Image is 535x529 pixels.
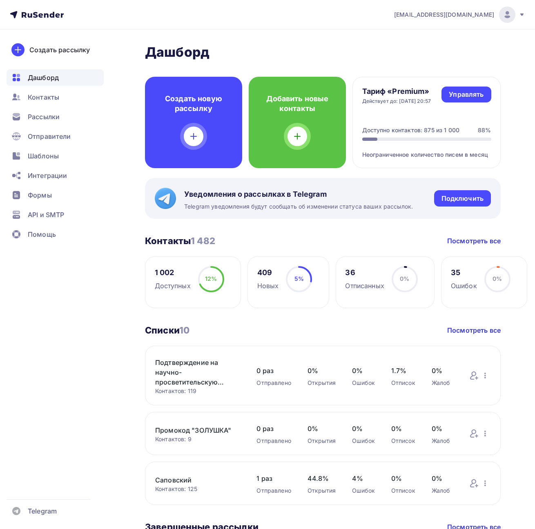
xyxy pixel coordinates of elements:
div: Отписок [391,487,415,495]
a: Посмотреть все [447,325,501,335]
div: Неограниченное количество писем в месяц [362,141,491,159]
span: 0% [391,473,415,483]
span: Telegram уведомления будут сообщать об изменении статуса ваших рассылок. [184,202,413,211]
div: Отписок [391,437,415,445]
span: 1 раз [256,473,291,483]
a: Саповский [155,475,240,485]
div: Отправлено [256,487,291,495]
div: 409 [257,268,279,278]
a: Рассылки [7,109,104,125]
div: Открытия [308,379,336,387]
div: Контактов: 119 [155,387,240,395]
span: Уведомления о рассылках в Telegram [184,189,413,199]
div: Управлять [449,90,484,99]
a: [EMAIL_ADDRESS][DOMAIN_NAME] [394,7,525,23]
div: Ошибок [352,487,375,495]
a: Дашборд [7,69,104,86]
span: 10 [179,325,189,336]
div: Создать рассылку [29,45,90,55]
span: 0 раз [256,366,291,376]
span: 0% [352,366,375,376]
div: Новых [257,281,279,291]
div: Подключить [441,194,484,203]
span: 4% [352,473,375,483]
div: Жалоб [432,379,453,387]
a: Промокод "ЗОЛУШКА" [155,425,240,435]
div: Открытия [308,437,336,445]
span: 5% [294,275,304,282]
div: 35 [451,268,477,278]
span: 0% [391,424,415,433]
a: Подтверждение на научно-просветительскую конференцию [155,358,240,387]
span: Рассылки [28,112,60,122]
a: Посмотреть все [447,236,501,246]
h3: Контакты [145,235,215,247]
h3: Списки [145,325,189,336]
span: 0% [308,366,336,376]
div: Ошибок [352,437,375,445]
h2: Дашборд [145,44,501,60]
span: 44.8% [308,473,336,483]
a: Формы [7,187,104,203]
span: 0% [432,424,453,433]
span: 12% [205,275,217,282]
span: 0% [493,275,502,282]
h4: Добавить новые контакты [262,94,333,113]
span: Шаблоны [28,151,59,161]
div: Контактов: 125 [155,485,240,493]
a: Отправители [7,128,104,144]
a: Шаблоны [7,148,104,164]
span: Контакты [28,92,59,102]
h4: Создать новую рассылку [158,94,229,113]
span: 0% [432,473,453,483]
span: 0% [308,424,336,433]
div: Доступных [155,281,191,291]
div: Жалоб [432,437,453,445]
h4: Тариф «Premium» [362,87,431,96]
span: Формы [28,190,52,200]
div: Ошибок [352,379,375,387]
span: API и SMTP [28,210,64,220]
div: 88% [478,126,491,134]
div: Доступно контактов: 875 из 1 000 [362,126,459,134]
div: Отправлено [256,437,291,445]
span: 0% [400,275,409,282]
span: 0% [432,366,453,376]
div: Ошибок [451,281,477,291]
span: 0 раз [256,424,291,433]
span: Telegram [28,506,57,516]
div: Отписок [391,379,415,387]
span: Помощь [28,229,56,239]
span: 1.7% [391,366,415,376]
div: 1 002 [155,268,191,278]
div: Жалоб [432,487,453,495]
div: 36 [345,268,384,278]
span: 1 482 [191,236,215,246]
span: Отправители [28,131,71,141]
span: [EMAIL_ADDRESS][DOMAIN_NAME] [394,11,494,19]
span: Интеграции [28,171,67,180]
a: Контакты [7,89,104,105]
div: Отписанных [345,281,384,291]
div: Действует до: [DATE] 20:57 [362,98,431,104]
span: 0% [352,424,375,433]
span: Дашборд [28,73,59,82]
div: Отправлено [256,379,291,387]
div: Контактов: 9 [155,435,240,443]
div: Открытия [308,487,336,495]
